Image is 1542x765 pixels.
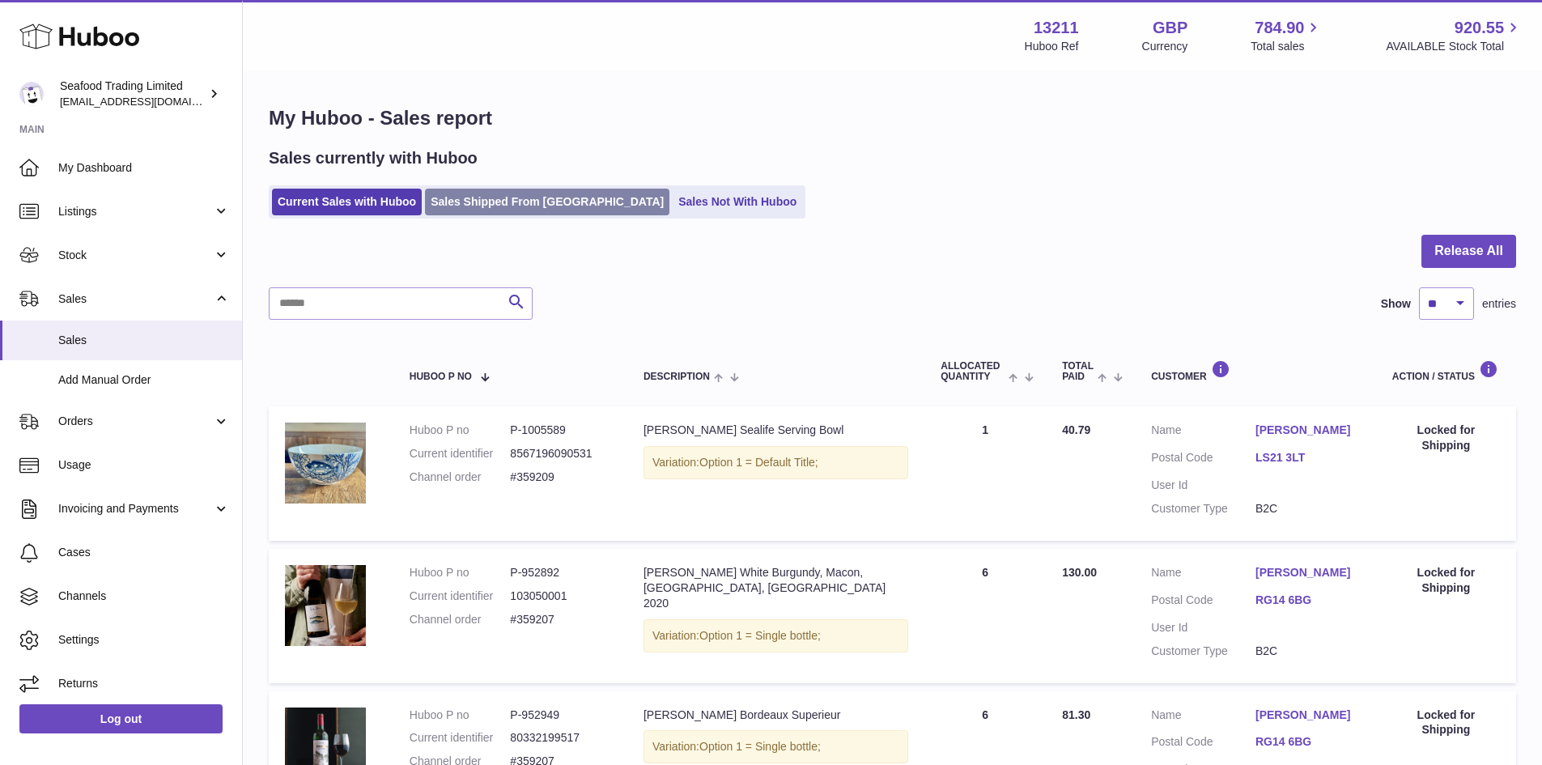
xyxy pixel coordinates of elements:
[1151,478,1255,493] dt: User Id
[1421,235,1516,268] button: Release All
[699,629,821,642] span: Option 1 = Single bottle;
[510,565,611,580] dd: P-952892
[1455,17,1504,39] span: 920.55
[58,545,230,560] span: Cases
[1255,593,1360,608] a: RG14 6BG
[60,95,238,108] span: [EMAIL_ADDRESS][DOMAIN_NAME]
[1251,17,1323,54] a: 784.90 Total sales
[58,457,230,473] span: Usage
[410,565,511,580] dt: Huboo P no
[58,372,230,388] span: Add Manual Order
[644,619,908,652] div: Variation:
[1151,708,1255,727] dt: Name
[58,291,213,307] span: Sales
[269,147,478,169] h2: Sales currently with Huboo
[58,676,230,691] span: Returns
[1153,17,1187,39] strong: GBP
[269,105,1516,131] h1: My Huboo - Sales report
[510,446,611,461] dd: 8567196090531
[1255,708,1360,723] a: [PERSON_NAME]
[1062,566,1097,579] span: 130.00
[1025,39,1079,54] div: Huboo Ref
[1151,450,1255,470] dt: Postal Code
[1151,620,1255,635] dt: User Id
[1062,423,1090,436] span: 40.79
[1255,565,1360,580] a: [PERSON_NAME]
[510,423,611,438] dd: P-1005589
[644,708,908,723] div: [PERSON_NAME] Bordeaux Superieur
[1151,644,1255,659] dt: Customer Type
[1062,708,1090,721] span: 81.30
[1151,565,1255,584] dt: Name
[510,708,611,723] dd: P-952949
[58,414,213,429] span: Orders
[1251,39,1323,54] span: Total sales
[285,565,366,646] img: Rick-Stein-White-Burgundy.jpg
[19,82,44,106] img: internalAdmin-13211@internal.huboo.com
[425,189,669,215] a: Sales Shipped From [GEOGRAPHIC_DATA]
[1255,17,1304,39] span: 784.90
[1255,423,1360,438] a: [PERSON_NAME]
[1142,39,1188,54] div: Currency
[1381,296,1411,312] label: Show
[1482,296,1516,312] span: entries
[410,589,511,604] dt: Current identifier
[1151,593,1255,612] dt: Postal Code
[644,565,908,611] div: [PERSON_NAME] White Burgundy, Macon, [GEOGRAPHIC_DATA], [GEOGRAPHIC_DATA] 2020
[644,446,908,479] div: Variation:
[58,333,230,348] span: Sales
[58,632,230,648] span: Settings
[19,704,223,733] a: Log out
[272,189,422,215] a: Current Sales with Huboo
[410,372,472,382] span: Huboo P no
[941,361,1005,382] span: ALLOCATED Quantity
[58,501,213,516] span: Invoicing and Payments
[510,730,611,746] dd: 80332199517
[410,470,511,485] dt: Channel order
[1034,17,1079,39] strong: 13211
[1392,423,1500,453] div: Locked for Shipping
[410,730,511,746] dt: Current identifier
[510,612,611,627] dd: #359207
[1392,360,1500,382] div: Action / Status
[58,204,213,219] span: Listings
[1151,360,1360,382] div: Customer
[1255,501,1360,516] dd: B2C
[1386,17,1523,54] a: 920.55 AVAILABLE Stock Total
[58,589,230,604] span: Channels
[410,446,511,461] dt: Current identifier
[699,456,818,469] span: Option 1 = Default Title;
[1255,450,1360,465] a: LS21 3LT
[60,79,206,109] div: Seafood Trading Limited
[924,549,1046,683] td: 6
[285,423,366,504] img: 132111738521691.png
[1392,565,1500,596] div: Locked for Shipping
[410,423,511,438] dt: Huboo P no
[644,372,710,382] span: Description
[924,406,1046,541] td: 1
[644,423,908,438] div: [PERSON_NAME] Sealife Serving Bowl
[410,708,511,723] dt: Huboo P no
[1151,501,1255,516] dt: Customer Type
[1392,708,1500,738] div: Locked for Shipping
[510,589,611,604] dd: 103050001
[1386,39,1523,54] span: AVAILABLE Stock Total
[644,730,908,763] div: Variation:
[1255,644,1360,659] dd: B2C
[58,160,230,176] span: My Dashboard
[1255,734,1360,750] a: RG14 6BG
[58,248,213,263] span: Stock
[673,189,802,215] a: Sales Not With Huboo
[699,740,821,753] span: Option 1 = Single bottle;
[510,470,611,485] dd: #359209
[1062,361,1094,382] span: Total paid
[410,612,511,627] dt: Channel order
[1151,734,1255,754] dt: Postal Code
[1151,423,1255,442] dt: Name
